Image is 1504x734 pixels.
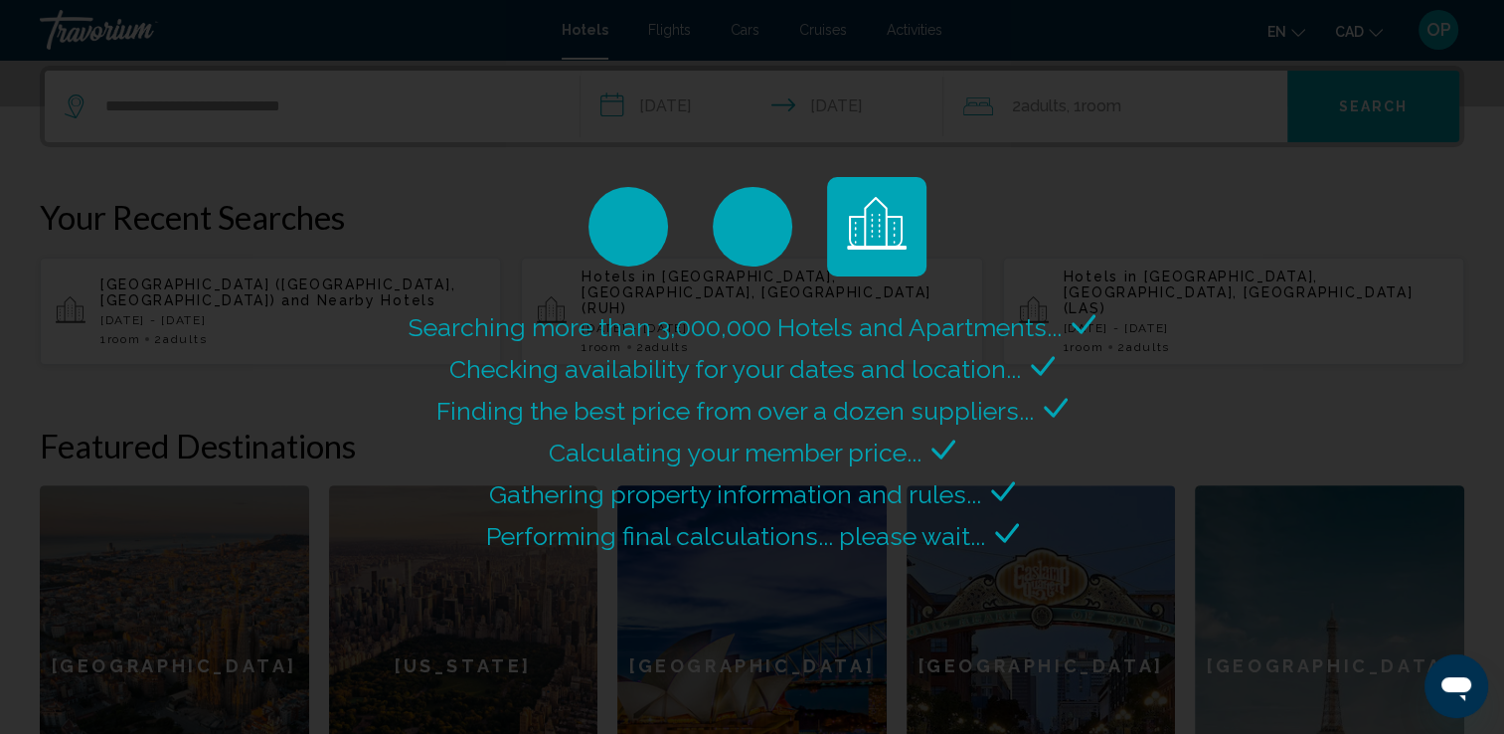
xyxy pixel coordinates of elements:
[409,312,1062,342] span: Searching more than 3,000,000 Hotels and Apartments...
[489,479,981,509] span: Gathering property information and rules...
[549,438,921,467] span: Calculating your member price...
[486,521,985,551] span: Performing final calculations... please wait...
[449,354,1021,384] span: Checking availability for your dates and location...
[436,396,1034,426] span: Finding the best price from over a dozen suppliers...
[1424,654,1488,718] iframe: Button to launch messaging window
